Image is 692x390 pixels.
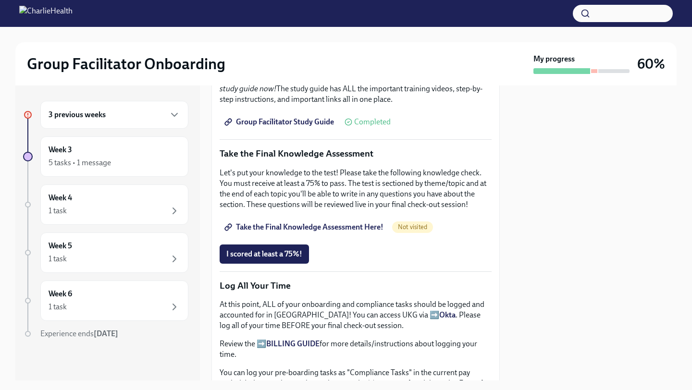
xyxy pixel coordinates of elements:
[220,218,390,237] a: Take the Final Knowledge Assessment Here!
[220,147,492,160] p: Take the Final Knowledge Assessment
[23,232,188,273] a: Week 51 task
[439,310,456,319] a: Okta
[49,289,72,299] h6: Week 6
[94,329,118,338] strong: [DATE]
[40,101,188,129] div: 3 previous weeks
[27,54,225,73] h2: Group Facilitator Onboarding
[220,299,492,331] p: At this point, ALL of your onboarding and compliance tasks should be logged and accounted for in ...
[392,223,433,231] span: Not visited
[23,280,188,321] a: Week 61 task
[49,193,72,203] h6: Week 4
[226,117,334,127] span: Group Facilitator Study Guide
[220,280,492,292] p: Log All Your Time
[220,112,341,132] a: Group Facilitator Study Guide
[49,302,67,312] div: 1 task
[266,339,320,348] a: BILLING GUIDE
[49,254,67,264] div: 1 task
[226,249,302,259] span: I scored at least a 75%!
[220,244,309,264] button: I scored at least a 75%!
[49,206,67,216] div: 1 task
[40,329,118,338] span: Experience ends
[533,54,575,64] strong: My progress
[23,184,188,225] a: Week 41 task
[49,241,72,251] h6: Week 5
[49,158,111,168] div: 5 tasks • 1 message
[354,118,391,126] span: Completed
[637,55,665,73] h3: 60%
[23,136,188,177] a: Week 35 tasks • 1 message
[49,145,72,155] h6: Week 3
[49,110,106,120] h6: 3 previous weeks
[226,222,383,232] span: Take the Final Knowledge Assessment Here!
[220,168,492,210] p: Let's put your knowledge to the test! Please take the following knowledge check. You must receive...
[220,339,492,360] p: Review the ➡️ for more details/instructions about logging your time.
[19,6,73,21] img: CharlieHealth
